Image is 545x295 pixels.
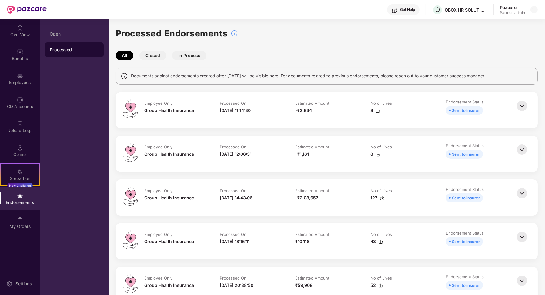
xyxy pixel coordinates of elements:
img: svg+xml;base64,PHN2ZyBpZD0iQ2xhaW0iIHhtbG5zPSJodHRwOi8vd3d3LnczLm9yZy8yMDAwL3N2ZyIgd2lkdGg9IjIwIi... [17,145,23,151]
div: 8 [370,151,380,158]
img: svg+xml;base64,PHN2ZyB4bWxucz0iaHR0cDovL3d3dy53My5vcmcvMjAwMC9zdmciIHdpZHRoPSIyMSIgaGVpZ2h0PSIyMC... [17,169,23,175]
div: No of Lives [370,100,392,106]
div: Endorsement Status [446,143,484,148]
div: No of Lives [370,144,392,150]
div: [DATE] 12:06:31 [220,151,252,158]
div: Processed On [220,275,246,281]
img: svg+xml;base64,PHN2ZyBpZD0iRG93bmxvYWQtMzJ4MzIiIHhtbG5zPSJodHRwOi8vd3d3LnczLm9yZy8yMDAwL3N2ZyIgd2... [378,283,383,288]
img: svg+xml;base64,PHN2ZyBpZD0iRG93bmxvYWQtMzJ4MzIiIHhtbG5zPSJodHRwOi8vd3d3LnczLm9yZy8yMDAwL3N2ZyIgd2... [376,152,380,157]
div: Group Health Insurance [144,238,194,245]
div: Processed On [220,100,246,106]
div: 43 [370,238,383,245]
div: Sent to insurer [452,238,480,245]
div: Group Health Insurance [144,151,194,158]
button: All [116,51,133,60]
div: Open [50,32,99,36]
div: 8 [370,107,380,114]
div: No of Lives [370,275,392,281]
img: svg+xml;base64,PHN2ZyBpZD0iQmVuZWZpdHMiIHhtbG5zPSJodHRwOi8vd3d3LnczLm9yZy8yMDAwL3N2ZyIgd2lkdGg9Ij... [17,49,23,55]
img: svg+xml;base64,PHN2ZyB4bWxucz0iaHR0cDovL3d3dy53My5vcmcvMjAwMC9zdmciIHdpZHRoPSI0OS4zMiIgaGVpZ2h0PS... [123,187,138,206]
div: Employee Only [144,232,172,237]
img: svg+xml;base64,PHN2ZyBpZD0iQmFjay0zMngzMiIgeG1sbnM9Imh0dHA6Ly93d3cudzMub3JnLzIwMDAvc3ZnIiB3aWR0aD... [515,274,529,287]
div: Employee Only [144,100,172,106]
img: svg+xml;base64,PHN2ZyBpZD0iSG9tZSIgeG1sbnM9Imh0dHA6Ly93d3cudzMub3JnLzIwMDAvc3ZnIiB3aWR0aD0iMjAiIG... [17,25,23,31]
div: Stepathon [1,175,39,181]
div: No of Lives [370,188,392,193]
div: ₹10,118 [295,238,309,245]
img: svg+xml;base64,PHN2ZyBpZD0iSGVscC0zMngzMiIgeG1sbnM9Imh0dHA6Ly93d3cudzMub3JnLzIwMDAvc3ZnIiB3aWR0aD... [392,7,398,13]
div: Estimated Amount [295,275,329,281]
img: New Pazcare Logo [7,6,47,14]
div: Settings [14,281,34,287]
div: Partner_admin [500,10,525,15]
div: 52 [370,282,383,289]
div: [DATE] 20:38:50 [220,282,253,289]
img: svg+xml;base64,PHN2ZyBpZD0iRW5kb3JzZW1lbnRzIiB4bWxucz0iaHR0cDovL3d3dy53My5vcmcvMjAwMC9zdmciIHdpZH... [17,193,23,199]
img: svg+xml;base64,PHN2ZyB4bWxucz0iaHR0cDovL3d3dy53My5vcmcvMjAwMC9zdmciIHdpZHRoPSI0OS4zMiIgaGVpZ2h0PS... [123,99,138,118]
div: ₹59,908 [295,282,313,289]
div: Employee Only [144,275,172,281]
div: Processed On [220,188,246,193]
img: svg+xml;base64,PHN2ZyB4bWxucz0iaHR0cDovL3d3dy53My5vcmcvMjAwMC9zdmciIHdpZHRoPSI0OS4zMiIgaGVpZ2h0PS... [123,143,138,162]
div: Processed On [220,144,246,150]
img: svg+xml;base64,PHN2ZyB4bWxucz0iaHR0cDovL3d3dy53My5vcmcvMjAwMC9zdmciIHdpZHRoPSI0OS4zMiIgaGVpZ2h0PS... [123,230,138,249]
img: svg+xml;base64,PHN2ZyBpZD0iQmFjay0zMngzMiIgeG1sbnM9Imh0dHA6Ly93d3cudzMub3JnLzIwMDAvc3ZnIiB3aWR0aD... [515,230,529,244]
div: 127 [370,195,385,201]
img: svg+xml;base64,PHN2ZyBpZD0iQmFjay0zMngzMiIgeG1sbnM9Imh0dHA6Ly93d3cudzMub3JnLzIwMDAvc3ZnIiB3aWR0aD... [515,187,529,200]
img: svg+xml;base64,PHN2ZyBpZD0iSW5mbyIgeG1sbnM9Imh0dHA6Ly93d3cudzMub3JnLzIwMDAvc3ZnIiB3aWR0aD0iMTQiIG... [121,73,128,80]
div: Estimated Amount [295,188,329,193]
div: Group Health Insurance [144,282,194,289]
div: Endorsement Status [446,99,484,105]
div: Endorsement Status [446,230,484,236]
img: svg+xml;base64,PHN2ZyBpZD0iQmFjay0zMngzMiIgeG1sbnM9Imh0dHA6Ly93d3cudzMub3JnLzIwMDAvc3ZnIiB3aWR0aD... [515,143,529,156]
div: Estimated Amount [295,100,329,106]
img: svg+xml;base64,PHN2ZyBpZD0iTXlfT3JkZXJzIiBkYXRhLW5hbWU9Ik15IE9yZGVycyIgeG1sbnM9Imh0dHA6Ly93d3cudz... [17,217,23,223]
img: svg+xml;base64,PHN2ZyBpZD0iRHJvcGRvd24tMzJ4MzIiIHhtbG5zPSJodHRwOi8vd3d3LnczLm9yZy8yMDAwL3N2ZyIgd2... [532,7,537,12]
div: Processed On [220,232,246,237]
div: Endorsement Status [446,187,484,192]
div: Sent to insurer [452,282,480,289]
img: svg+xml;base64,PHN2ZyBpZD0iRG93bmxvYWQtMzJ4MzIiIHhtbG5zPSJodHRwOi8vd3d3LnczLm9yZy8yMDAwL3N2ZyIgd2... [378,239,383,244]
div: Employee Only [144,144,172,150]
img: svg+xml;base64,PHN2ZyBpZD0iSW5mb18tXzMyeDMyIiBkYXRhLW5hbWU9IkluZm8gLSAzMngzMiIgeG1sbnM9Imh0dHA6Ly... [231,30,238,37]
div: [DATE] 14:43:06 [220,195,252,201]
div: Employee Only [144,188,172,193]
div: Sent to insurer [452,195,480,201]
div: Get Help [400,7,415,12]
img: svg+xml;base64,PHN2ZyB4bWxucz0iaHR0cDovL3d3dy53My5vcmcvMjAwMC9zdmciIHdpZHRoPSI0OS4zMiIgaGVpZ2h0PS... [123,274,138,293]
button: Closed [139,51,166,60]
div: OBOX HR SOLUTIONS PRIVATE LIMITED (Employee ) [445,7,487,13]
div: New Challenge [7,183,33,188]
div: -₹2,08,657 [295,195,318,201]
div: Processed [50,47,99,53]
div: Sent to insurer [452,107,480,114]
div: Estimated Amount [295,144,329,150]
div: [DATE] 11:14:30 [220,107,251,114]
img: svg+xml;base64,PHN2ZyBpZD0iRW1wbG95ZWVzIiB4bWxucz0iaHR0cDovL3d3dy53My5vcmcvMjAwMC9zdmciIHdpZHRoPS... [17,73,23,79]
img: svg+xml;base64,PHN2ZyBpZD0iQ0RfQWNjb3VudHMiIGRhdGEtbmFtZT0iQ0QgQWNjb3VudHMiIHhtbG5zPSJodHRwOi8vd3... [17,97,23,103]
div: No of Lives [370,232,392,237]
img: svg+xml;base64,PHN2ZyBpZD0iQmFjay0zMngzMiIgeG1sbnM9Imh0dHA6Ly93d3cudzMub3JnLzIwMDAvc3ZnIiB3aWR0aD... [515,99,529,113]
div: Endorsement Status [446,274,484,280]
img: svg+xml;base64,PHN2ZyBpZD0iRG93bmxvYWQtMzJ4MzIiIHhtbG5zPSJodHRwOi8vd3d3LnczLm9yZy8yMDAwL3N2ZyIgd2... [380,196,385,201]
img: svg+xml;base64,PHN2ZyBpZD0iRG93bmxvYWQtMzJ4MzIiIHhtbG5zPSJodHRwOi8vd3d3LnczLm9yZy8yMDAwL3N2ZyIgd2... [376,108,380,113]
div: [DATE] 18:15:11 [220,238,250,245]
span: O [435,6,440,13]
img: svg+xml;base64,PHN2ZyBpZD0iVXBsb2FkX0xvZ3MiIGRhdGEtbmFtZT0iVXBsb2FkIExvZ3MiIHhtbG5zPSJodHRwOi8vd3... [17,121,23,127]
div: Group Health Insurance [144,107,194,114]
h1: Processed Endorsements [116,27,228,40]
img: svg+xml;base64,PHN2ZyBpZD0iU2V0dGluZy0yMHgyMCIgeG1sbnM9Imh0dHA6Ly93d3cudzMub3JnLzIwMDAvc3ZnIiB3aW... [6,281,12,287]
span: Documents against endorsements created after [DATE] will be visible here. For documents related t... [131,73,486,79]
div: Group Health Insurance [144,195,194,201]
div: Pazcare [500,5,525,10]
div: -₹1,161 [295,151,309,158]
button: In Process [172,51,206,60]
div: Estimated Amount [295,232,329,237]
div: -₹2,834 [295,107,312,114]
div: Sent to insurer [452,151,480,158]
